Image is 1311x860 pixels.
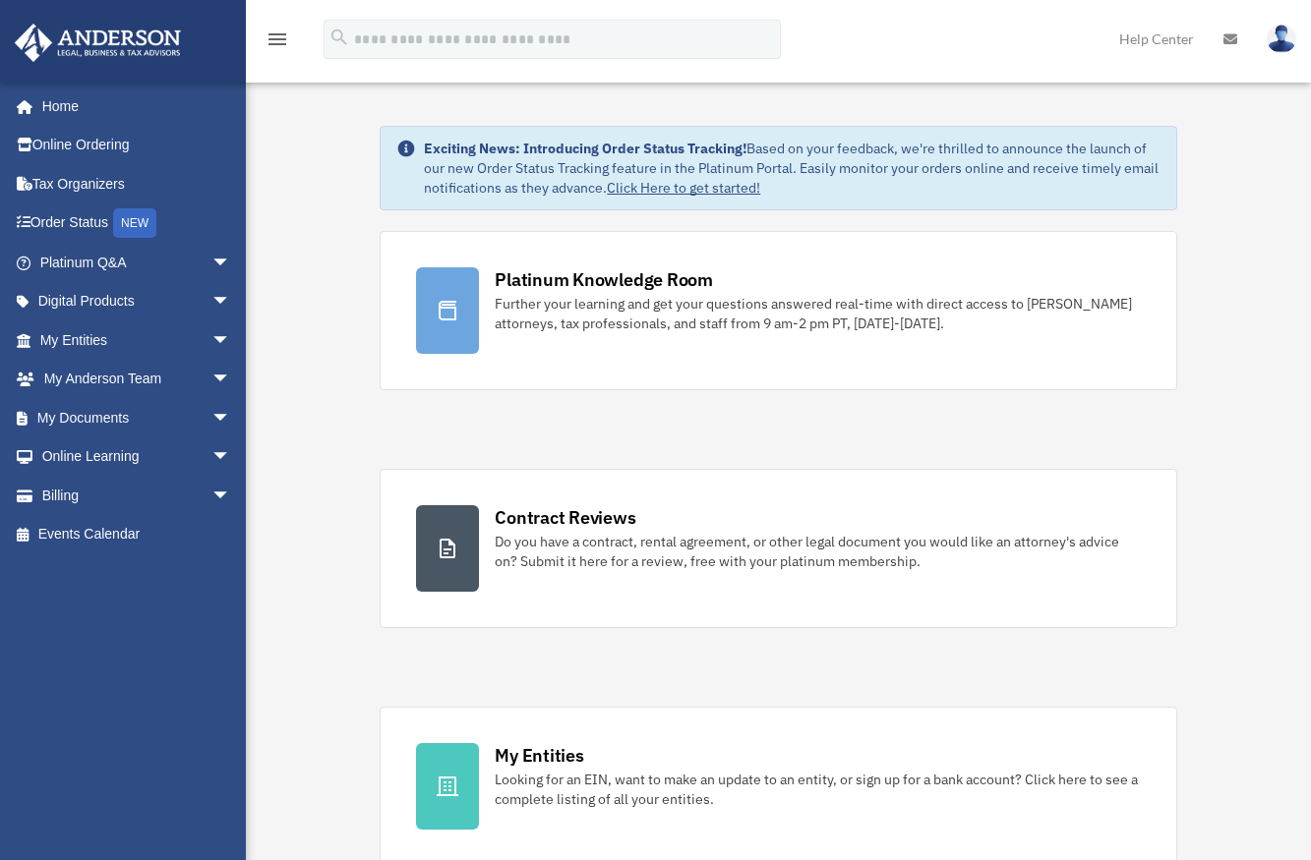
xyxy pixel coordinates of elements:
a: My Documentsarrow_drop_down [14,398,261,437]
a: Tax Organizers [14,164,261,203]
div: Based on your feedback, we're thrilled to announce the launch of our new Order Status Tracking fe... [424,139,1160,198]
a: Billingarrow_drop_down [14,476,261,515]
div: Further your learning and get your questions answered real-time with direct access to [PERSON_NAM... [495,294,1140,333]
a: Digital Productsarrow_drop_down [14,282,261,321]
a: menu [266,34,289,51]
span: arrow_drop_down [211,360,251,400]
a: Click Here to get started! [607,179,760,197]
div: My Entities [495,743,583,768]
div: NEW [113,208,156,238]
i: menu [266,28,289,51]
span: arrow_drop_down [211,320,251,361]
a: Platinum Q&Aarrow_drop_down [14,243,261,282]
a: Contract Reviews Do you have a contract, rental agreement, or other legal document you would like... [380,469,1176,628]
div: Platinum Knowledge Room [495,267,713,292]
a: Online Ordering [14,126,261,165]
span: arrow_drop_down [211,437,251,478]
a: Platinum Knowledge Room Further your learning and get your questions answered real-time with dire... [380,231,1176,390]
a: Order StatusNEW [14,203,261,244]
img: User Pic [1267,25,1296,53]
strong: Exciting News: Introducing Order Status Tracking! [424,140,746,157]
span: arrow_drop_down [211,282,251,322]
a: Home [14,86,251,126]
a: My Anderson Teamarrow_drop_down [14,360,261,399]
div: Contract Reviews [495,505,635,530]
a: Events Calendar [14,515,261,554]
img: Anderson Advisors Platinum Portal [9,24,187,62]
a: My Entitiesarrow_drop_down [14,320,261,360]
span: arrow_drop_down [211,398,251,438]
i: search [328,27,350,48]
span: arrow_drop_down [211,243,251,283]
div: Looking for an EIN, want to make an update to an entity, or sign up for a bank account? Click her... [495,770,1140,809]
div: Do you have a contract, rental agreement, or other legal document you would like an attorney's ad... [495,532,1140,571]
a: Online Learningarrow_drop_down [14,437,261,477]
span: arrow_drop_down [211,476,251,516]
